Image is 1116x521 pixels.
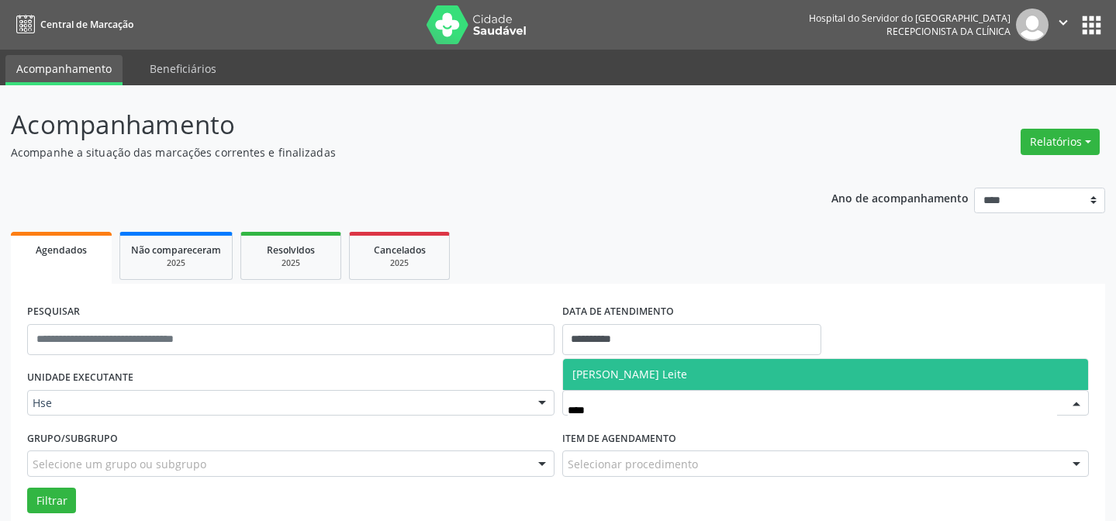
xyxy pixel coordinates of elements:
span: Não compareceram [131,243,221,257]
label: Grupo/Subgrupo [27,426,118,450]
img: img [1016,9,1049,41]
p: Acompanhamento [11,105,777,144]
label: PESQUISAR [27,300,80,324]
span: Recepcionista da clínica [886,25,1011,38]
span: Resolvidos [267,243,315,257]
span: Cancelados [374,243,426,257]
button: apps [1078,12,1105,39]
a: Acompanhamento [5,55,123,85]
p: Acompanhe a situação das marcações correntes e finalizadas [11,144,777,160]
span: Hse [33,395,523,411]
span: Agendados [36,243,87,257]
a: Beneficiários [139,55,227,82]
span: Central de Marcação [40,18,133,31]
div: 2025 [361,257,438,269]
p: Ano de acompanhamento [831,188,969,207]
button: Relatórios [1021,129,1100,155]
span: Selecione um grupo ou subgrupo [33,456,206,472]
div: Hospital do Servidor do [GEOGRAPHIC_DATA] [809,12,1011,25]
div: 2025 [252,257,330,269]
span: [PERSON_NAME] Leite [572,367,687,381]
a: Central de Marcação [11,12,133,37]
div: 2025 [131,257,221,269]
button:  [1049,9,1078,41]
i:  [1055,14,1072,31]
button: Filtrar [27,488,76,514]
label: UNIDADE EXECUTANTE [27,366,133,390]
span: Selecionar procedimento [568,456,698,472]
label: Item de agendamento [562,426,676,450]
label: DATA DE ATENDIMENTO [562,300,674,324]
